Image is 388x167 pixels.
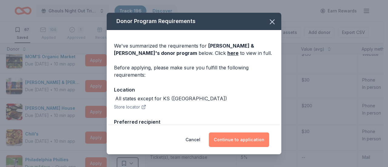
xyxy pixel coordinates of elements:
button: Store locator [114,103,146,111]
button: Continue to application [209,132,269,147]
div: Donor Program Requirements [107,13,281,30]
div: Before applying, please make sure you fulfill the following requirements: [114,64,274,78]
div: All states except for KS ([GEOGRAPHIC_DATA]) [115,95,227,102]
div: We've summarized the requirements for below. Click to view in full. [114,42,274,57]
div: Location [114,86,274,94]
a: here [227,49,239,57]
button: Cancel [186,132,200,147]
div: Preferred recipient [114,118,274,126]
